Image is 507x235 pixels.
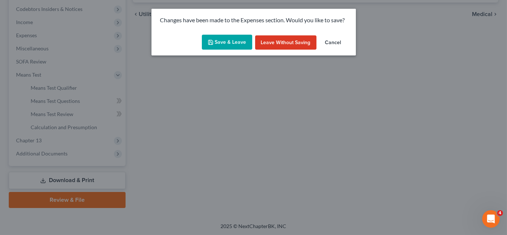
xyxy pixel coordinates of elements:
[202,35,252,50] button: Save & Leave
[160,16,347,24] p: Changes have been made to the Expenses section. Would you like to save?
[319,35,347,50] button: Cancel
[482,210,500,228] iframe: Intercom live chat
[497,210,503,216] span: 4
[255,35,316,50] button: Leave without Saving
